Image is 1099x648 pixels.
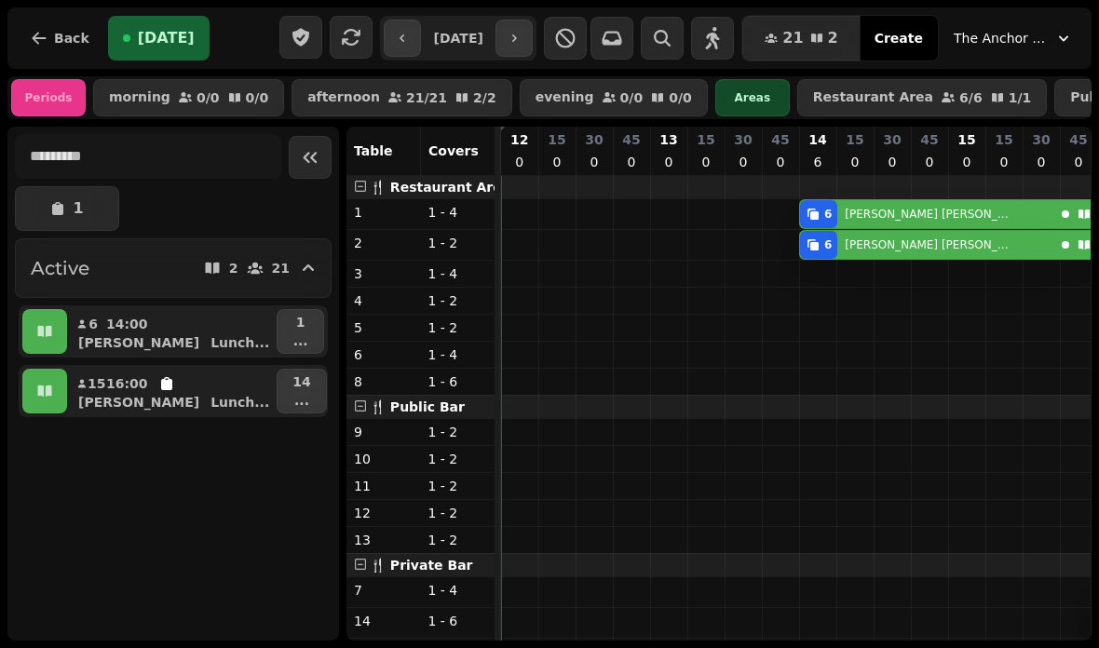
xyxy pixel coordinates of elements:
p: 3 [354,264,414,283]
p: 21 [272,262,290,275]
p: ... [293,331,308,350]
p: 1 - 2 [428,450,488,468]
p: 0 / 0 [669,91,692,104]
p: 9 [354,423,414,441]
p: 0 [587,153,602,171]
p: 0 [549,153,564,171]
p: 6 / 6 [959,91,983,104]
p: 0 [1071,153,1086,171]
p: 0 [1034,153,1049,171]
p: 1 - 6 [428,372,488,391]
p: 15 [846,130,863,149]
p: 45 [622,130,640,149]
button: 1... [277,309,324,354]
p: 0 [624,153,639,171]
p: 1 - 2 [428,318,488,337]
button: 14... [277,369,326,413]
p: 12 [354,504,414,522]
p: 30 [883,130,901,149]
button: Back [15,16,104,61]
p: 14 [808,130,826,149]
div: 6 [824,237,832,252]
button: morning0/00/0 [93,79,284,116]
span: Back [54,32,89,45]
p: 1 - 2 [428,504,488,522]
button: [DATE] [108,16,210,61]
p: 6 [810,153,825,171]
h2: Active [31,255,89,281]
p: 6 [354,345,414,364]
p: 0 [661,153,676,171]
p: 0 / 0 [246,91,269,104]
p: 10 [354,450,414,468]
p: 1 [293,313,308,331]
p: [PERSON_NAME] [PERSON_NAME] [845,237,1015,252]
p: evening [536,90,594,105]
p: ... [292,391,310,410]
p: 15 [697,130,714,149]
button: 212 [742,16,860,61]
p: 1 - 2 [428,477,488,495]
p: 0 [848,153,862,171]
p: 13 [354,531,414,549]
span: Create [875,32,923,45]
p: 1 - 4 [428,345,488,364]
p: 12 [510,130,528,149]
p: morning [109,90,170,105]
p: 2 [354,234,414,252]
p: 1 [73,201,83,216]
span: 🍴 Restaurant Area [370,180,510,195]
p: 1 - 4 [428,203,488,222]
p: 14 [292,372,310,391]
p: 14 [354,612,414,630]
p: 30 [734,130,752,149]
p: 0 [773,153,788,171]
p: 16:00 [106,374,148,393]
p: 1 - 2 [428,423,488,441]
p: 0 [885,153,900,171]
button: Collapse sidebar [289,136,332,179]
span: Table [354,143,393,158]
span: 2 [828,31,838,46]
p: 15 [88,374,99,393]
p: 4 [354,291,414,310]
p: [PERSON_NAME] [PERSON_NAME] [845,207,1015,222]
p: 15 [995,130,1012,149]
p: 1 / 1 [1009,91,1032,104]
span: 🍴 Public Bar [370,399,465,414]
button: The Anchor Inn [943,21,1084,55]
div: Areas [715,79,790,116]
p: 30 [1032,130,1050,149]
p: 6 [88,315,99,333]
span: Covers [428,143,479,158]
p: 45 [1069,130,1087,149]
button: 614:00[PERSON_NAME]Lunch... [71,309,273,354]
button: evening0/00/0 [520,79,708,116]
p: 13 [659,130,677,149]
p: Restaurant Area [813,90,933,105]
p: Lunch ... [210,333,269,352]
p: 0 [699,153,713,171]
p: Lunch ... [210,393,269,412]
button: Active221 [15,238,332,298]
p: 30 [585,130,603,149]
p: 0 / 0 [197,91,220,104]
button: Create [860,16,938,61]
p: 1 - 6 [428,612,488,630]
p: 1 - 2 [428,234,488,252]
p: 2 / 2 [473,91,496,104]
p: 1 - 4 [428,581,488,600]
p: 0 [922,153,937,171]
button: Restaurant Area6/61/1 [797,79,1048,116]
p: 21 / 21 [406,91,447,104]
p: [PERSON_NAME] [78,393,199,412]
p: 45 [920,130,938,149]
button: 1516:00[PERSON_NAME]Lunch... [71,369,273,413]
p: 15 [957,130,975,149]
p: 45 [771,130,789,149]
p: 1 - 4 [428,264,488,283]
div: 6 [824,207,832,222]
button: 1 [15,186,119,231]
p: 1 [354,203,414,222]
div: Periods [11,79,86,116]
